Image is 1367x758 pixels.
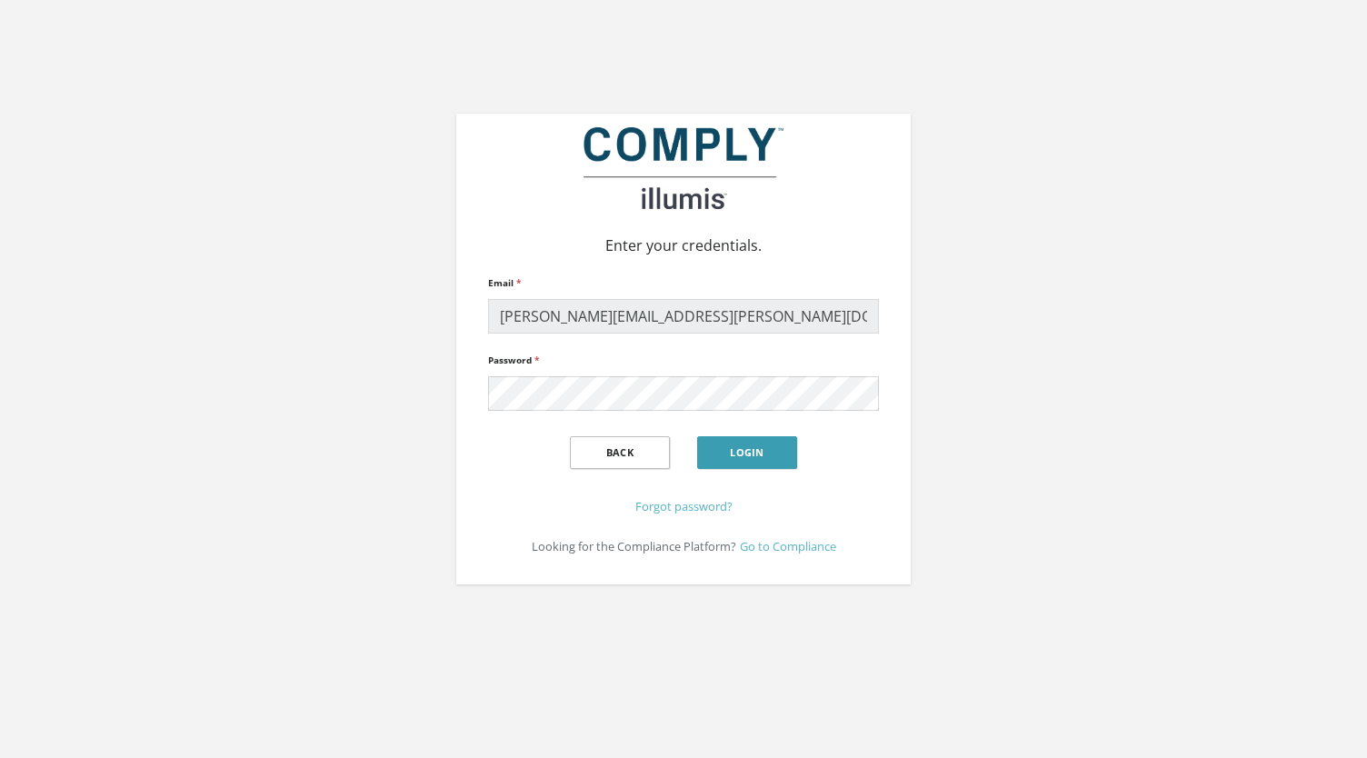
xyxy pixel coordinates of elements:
[488,348,539,373] label: Password
[584,127,783,209] img: illumis
[532,538,736,554] small: Looking for the Compliance Platform?
[488,271,521,295] label: Email
[635,498,733,514] a: Forgot password?
[697,436,797,469] button: Login
[570,436,670,469] button: Back
[470,234,897,256] p: Enter your credentials.
[740,538,836,554] a: Go to Compliance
